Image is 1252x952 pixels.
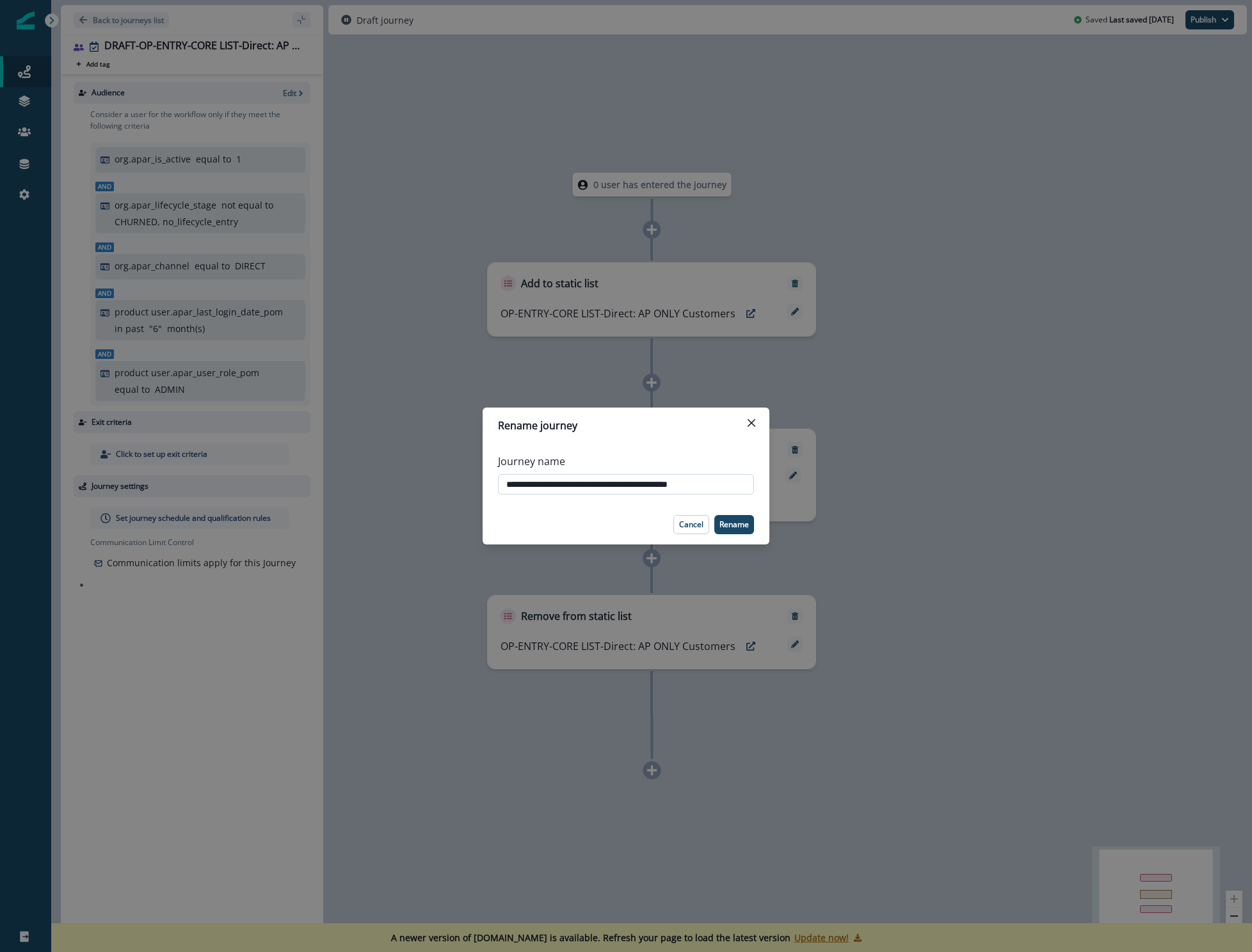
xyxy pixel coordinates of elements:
p: Cancel [679,520,703,529]
button: Close [741,413,762,433]
p: Rename journey [498,418,577,433]
p: Journey name [498,454,565,469]
p: Rename [719,520,749,529]
button: Cancel [673,515,709,534]
button: Rename [714,515,754,534]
